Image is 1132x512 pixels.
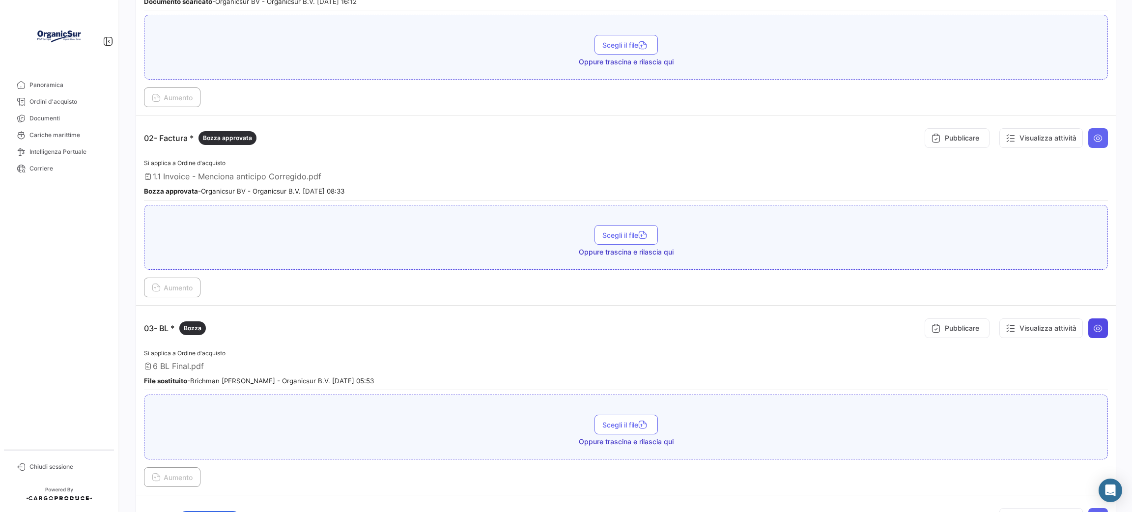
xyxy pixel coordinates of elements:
[1099,479,1122,502] div: Abrir Intercom Messenger
[144,349,226,357] span: Si applica a Ordine d'acquisto
[152,93,193,102] span: Aumento
[29,131,106,140] span: Cariche marittime
[203,134,252,142] span: Bozza approvata
[29,462,106,471] span: Chiudi sessione
[144,87,200,107] button: Aumento
[602,41,650,49] span: Scegli il file
[153,171,321,181] span: 1.1 Invoice - Menciona anticipo Corregido.pdf
[8,127,110,143] a: Cariche marittime
[29,164,106,173] span: Corriere
[925,128,990,148] button: Pubblicare
[184,324,201,333] span: Bozza
[144,187,198,195] b: Bozza approvata
[144,187,344,195] small: - Organicsur BV - Organicsur B.V. [DATE] 08:33
[144,377,374,385] small: - Brichman [PERSON_NAME] - Organicsur B.V. [DATE] 05:53
[602,231,650,239] span: Scegli il file
[152,473,193,482] span: Aumento
[144,467,200,487] button: Aumento
[8,77,110,93] a: Panoramica
[999,318,1083,338] button: Visualizza attività
[29,81,106,89] span: Panoramica
[925,318,990,338] button: Pubblicare
[144,377,187,385] b: File sostituito
[594,225,658,245] button: Scegli il file
[8,93,110,110] a: Ordini d'acquisto
[8,160,110,177] a: Corriere
[579,57,674,67] span: Oppure trascina e rilascia qui
[144,131,256,145] p: 02- Factura *
[29,114,106,123] span: Documenti
[594,35,658,55] button: Scegli il file
[999,128,1083,148] button: Visualizza attività
[144,321,206,335] p: 03- BL *
[144,159,226,167] span: Si applica a Ordine d'acquisto
[594,415,658,434] button: Scegli il file
[602,421,650,429] span: Scegli il file
[144,278,200,297] button: Aumento
[34,12,84,61] img: Logo+OrganicSur.png
[29,97,106,106] span: Ordini d'acquisto
[29,147,106,156] span: Intelligenza Portuale
[8,110,110,127] a: Documenti
[8,143,110,160] a: Intelligenza Portuale
[579,247,674,257] span: Oppure trascina e rilascia qui
[152,284,193,292] span: Aumento
[579,437,674,447] span: Oppure trascina e rilascia qui
[153,361,204,371] span: 6 BL Final.pdf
